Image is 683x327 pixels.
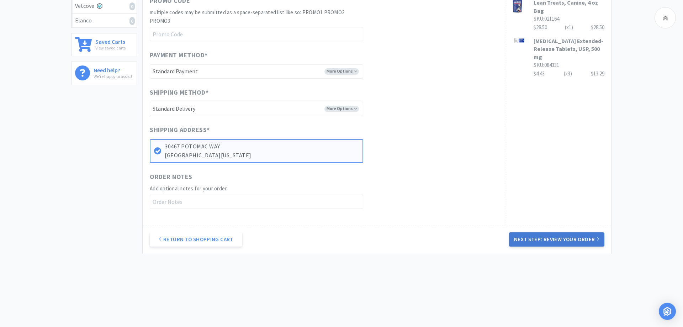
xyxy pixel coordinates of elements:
[129,2,135,10] i: 0
[534,37,604,61] h3: [MEDICAL_DATA] Extended-Release Tablets, USP, 500 mg
[150,195,363,209] input: Order Notes
[165,142,359,151] p: 30467 POTOMAC WAY
[512,38,526,43] img: ef6da76349ac46deabf70509517063e5_761322.png
[95,44,126,51] p: View saved carts
[71,33,137,56] a: Saved CartsView saved carts
[94,73,132,80] p: We're happy to assist!
[150,9,344,24] span: multiple codes may be submitted as a space-separated list like so: PROMO1 PROMO2 PROMO3
[165,151,359,160] p: [GEOGRAPHIC_DATA][US_STATE]
[591,69,604,78] div: $13.29
[95,37,126,44] h6: Saved Carts
[150,232,242,247] a: Return to Shopping Cart
[150,27,363,41] input: Promo Code
[150,50,208,60] span: Payment Method *
[534,69,604,78] div: $4.43
[564,69,572,78] div: (x 3 )
[150,88,208,98] span: Shipping Method *
[591,23,604,32] div: $28.50
[659,303,676,320] div: Open Intercom Messenger
[150,185,228,192] span: Add optional notes for your order.
[534,62,559,68] span: SKU: 084331
[534,15,559,22] span: SKU: 021164
[509,232,604,247] button: Next Step: Review Your Order
[75,16,133,25] div: Elanco
[534,23,604,32] div: $28.50
[72,14,137,28] a: Elanco0
[565,23,573,32] div: (x 1 )
[94,65,132,73] h6: Need help?
[150,125,210,135] span: Shipping Address *
[129,17,135,25] i: 0
[150,172,192,182] span: Order Notes
[75,1,133,11] div: Vetcove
